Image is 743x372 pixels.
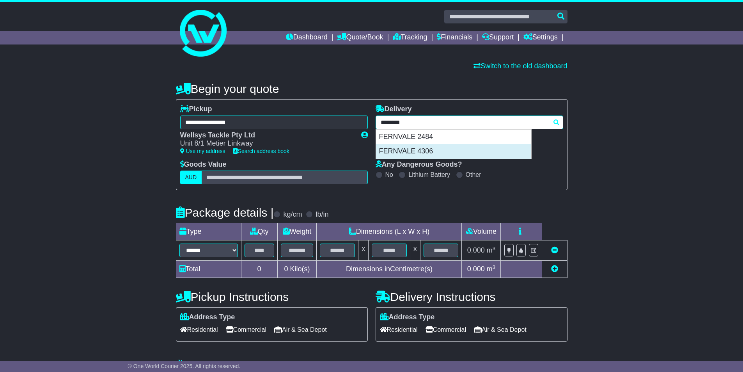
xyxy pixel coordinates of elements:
label: No [385,171,393,178]
a: Use my address [180,148,225,154]
div: Wellsys Tackle Pty Ltd [180,131,353,140]
td: Volume [462,223,501,240]
sup: 3 [493,246,496,251]
td: x [358,240,369,261]
td: Dimensions (L x W x H) [317,223,462,240]
label: Lithium Battery [408,171,450,178]
span: 0.000 [467,246,485,254]
a: Tracking [393,31,427,44]
a: Support [482,31,514,44]
h4: Pickup Instructions [176,290,368,303]
h4: Warranty & Insurance [176,359,567,372]
label: kg/cm [283,210,302,219]
span: m [487,265,496,273]
a: Dashboard [286,31,328,44]
a: Add new item [551,265,558,273]
span: Air & Sea Depot [274,324,327,336]
label: Any Dangerous Goods? [376,160,462,169]
td: Weight [277,223,317,240]
label: Address Type [180,313,235,322]
td: Dimensions in Centimetre(s) [317,261,462,278]
h4: Delivery Instructions [376,290,567,303]
td: Total [176,261,241,278]
a: Switch to the old dashboard [473,62,567,70]
td: x [410,240,420,261]
label: Goods Value [180,160,227,169]
label: Address Type [380,313,435,322]
label: Delivery [376,105,412,114]
div: Unit 8/1 Metier Linkway [180,139,353,148]
span: Residential [380,324,418,336]
td: Qty [241,223,277,240]
a: Financials [437,31,472,44]
div: FERNVALE 2484 [376,130,531,144]
typeahead: Please provide city [376,116,563,129]
div: FERNVALE 4306 [376,144,531,159]
a: Quote/Book [337,31,383,44]
td: Kilo(s) [277,261,317,278]
label: lb/in [316,210,328,219]
td: 0 [241,261,277,278]
td: Type [176,223,241,240]
a: Remove this item [551,246,558,254]
h4: Package details | [176,206,274,219]
span: © One World Courier 2025. All rights reserved. [128,363,241,369]
label: Pickup [180,105,212,114]
label: Other [466,171,481,178]
span: Commercial [426,324,466,336]
label: AUD [180,171,202,184]
span: Residential [180,324,218,336]
a: Settings [523,31,558,44]
span: 0.000 [467,265,485,273]
h4: Begin your quote [176,82,567,95]
a: Search address book [233,148,289,154]
span: Air & Sea Depot [474,324,527,336]
sup: 3 [493,264,496,270]
span: m [487,246,496,254]
span: Commercial [226,324,266,336]
span: 0 [284,265,288,273]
